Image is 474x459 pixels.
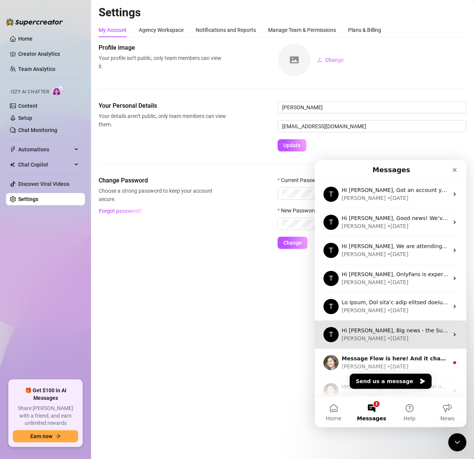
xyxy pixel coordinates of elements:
span: Change [283,240,302,246]
div: Manage Team & Permissions [268,26,336,34]
button: Help [76,237,114,267]
input: Current Password [282,189,455,198]
input: Enter name [278,101,466,113]
div: • [DATE] [72,90,94,98]
button: News [114,237,152,267]
div: [PERSON_NAME] [27,231,71,239]
label: Current Password [278,176,329,184]
label: New Password [278,206,322,215]
a: Chat Monitoring [18,127,57,133]
div: Notifications and Reports [196,26,256,34]
div: [PERSON_NAME] [27,118,71,126]
span: Change Password [99,176,226,185]
img: Profile image for Ella [9,223,24,238]
div: [PERSON_NAME] [27,90,71,98]
a: Creator Analytics [18,48,79,60]
div: [PERSON_NAME] [27,146,71,154]
div: My Account [99,26,127,34]
div: • [DATE] [72,174,94,182]
img: Profile image for Ella [9,195,24,210]
span: upload [317,57,322,63]
div: • [DATE] [72,146,94,154]
button: Messages [38,237,76,267]
span: Share [PERSON_NAME] with a friend, and earn unlimited rewards [13,405,78,427]
a: Discover Viral Videos [18,181,69,187]
div: Profile image for Tanya [9,111,24,126]
span: Messages [42,256,71,261]
button: Forgot password? [99,205,142,217]
img: Chat Copilot [10,162,15,167]
a: Home [18,36,33,42]
div: [PERSON_NAME] [27,203,71,211]
img: square-placeholder.png [278,44,311,76]
img: AI Chatter [52,85,64,96]
span: arrow-right [55,434,61,439]
iframe: Intercom live chat [315,160,466,427]
span: Update [283,142,301,148]
h2: Settings [99,5,466,20]
button: Earn nowarrow-right [13,430,78,442]
span: Help [89,256,101,261]
button: Update [278,139,306,151]
a: Settings [18,196,38,202]
span: Profile image [99,43,226,52]
a: Content [18,103,38,109]
div: Plans & Billing [348,26,381,34]
span: Izzy AI Chatter [11,88,49,96]
span: thunderbolt [10,146,16,152]
input: New Password [282,220,455,228]
span: 🎁 Get $100 in AI Messages [13,387,78,402]
span: Home [11,256,27,261]
span: Forgot password? [99,208,142,214]
span: Your profile isn’t public, only team members can view it. [99,54,226,71]
button: Send us a message [35,214,117,229]
span: Your details aren’t public, only team members can view them. [99,112,226,129]
span: News [126,256,140,261]
img: logo-BBDzfeDw.svg [6,18,63,26]
span: Chat Copilot [18,159,72,171]
div: • [DATE] [72,203,94,211]
div: Profile image for Tanya [9,139,24,154]
div: Agency Workspace [139,26,184,34]
span: Change [325,57,344,63]
div: [PERSON_NAME] [27,174,71,182]
span: Your Personal Details [99,101,226,110]
button: Change [311,54,350,66]
div: • [DATE] [72,231,94,239]
span: Automations [18,143,72,156]
div: Profile image for Tanya [9,167,24,182]
a: Setup [18,115,32,121]
input: Enter new email [278,120,466,132]
span: Earn now [30,433,52,439]
a: Team Analytics [18,66,55,72]
button: Change [278,237,308,249]
div: • [DATE] [72,118,94,126]
iframe: Intercom live chat [448,433,466,451]
span: Choose a strong password to keep your account secure. [99,187,226,203]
